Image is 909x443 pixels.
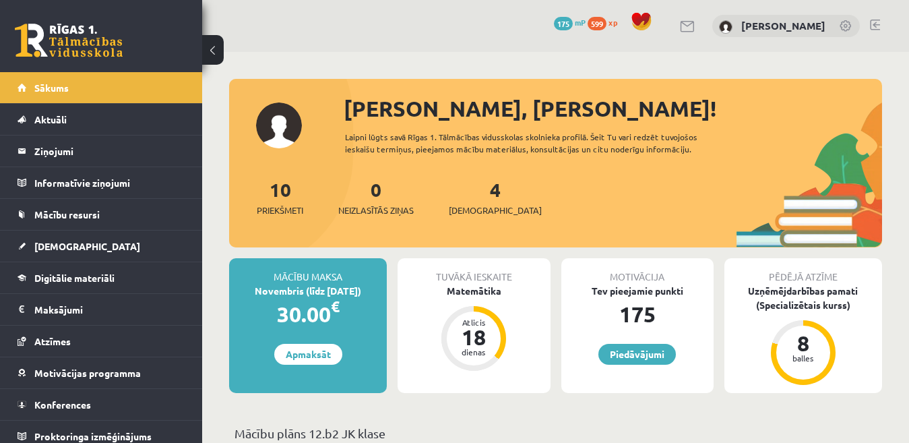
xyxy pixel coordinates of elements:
div: dienas [453,348,494,356]
div: Motivācija [561,258,714,284]
a: Sākums [18,72,185,103]
a: [PERSON_NAME] [741,19,825,32]
span: Aktuāli [34,113,67,125]
span: [DEMOGRAPHIC_DATA] [449,204,542,217]
div: Atlicis [453,318,494,326]
div: [PERSON_NAME], [PERSON_NAME]! [344,92,882,125]
div: Tev pieejamie punkti [561,284,714,298]
span: mP [575,17,586,28]
a: Informatīvie ziņojumi [18,167,185,198]
a: 175 mP [554,17,586,28]
span: Proktoringa izmēģinājums [34,430,152,442]
p: Mācību plāns 12.b2 JK klase [234,424,877,442]
span: 175 [554,17,573,30]
a: Mācību resursi [18,199,185,230]
span: 599 [588,17,606,30]
a: Rīgas 1. Tālmācības vidusskola [15,24,123,57]
div: balles [783,354,823,362]
span: Priekšmeti [257,204,303,217]
a: Maksājumi [18,294,185,325]
div: 175 [561,298,714,330]
a: 599 xp [588,17,624,28]
span: Mācību resursi [34,208,100,220]
legend: Maksājumi [34,294,185,325]
a: [DEMOGRAPHIC_DATA] [18,231,185,262]
div: Uzņēmējdarbības pamati (Specializētais kurss) [724,284,882,312]
span: Atzīmes [34,335,71,347]
span: € [331,297,340,316]
span: Sākums [34,82,69,94]
div: Laipni lūgts savā Rīgas 1. Tālmācības vidusskolas skolnieka profilā. Šeit Tu vari redzēt tuvojošo... [345,131,736,155]
a: Aktuāli [18,104,185,135]
a: Konferences [18,389,185,420]
legend: Informatīvie ziņojumi [34,167,185,198]
img: Roberts Reinis Liekniņš [719,20,732,34]
div: 8 [783,332,823,354]
span: xp [608,17,617,28]
a: Apmaksāt [274,344,342,365]
span: Digitālie materiāli [34,272,115,284]
span: Konferences [34,398,91,411]
a: Ziņojumi [18,136,185,167]
legend: Ziņojumi [34,136,185,167]
div: Tuvākā ieskaite [398,258,550,284]
span: Motivācijas programma [34,367,141,379]
div: Mācību maksa [229,258,387,284]
span: Neizlasītās ziņas [338,204,414,217]
a: Matemātika Atlicis 18 dienas [398,284,550,373]
a: 4[DEMOGRAPHIC_DATA] [449,177,542,217]
a: 10Priekšmeti [257,177,303,217]
div: Pēdējā atzīme [724,258,882,284]
a: Piedāvājumi [598,344,676,365]
span: [DEMOGRAPHIC_DATA] [34,240,140,252]
a: Uzņēmējdarbības pamati (Specializētais kurss) 8 balles [724,284,882,387]
a: Atzīmes [18,326,185,357]
div: Matemātika [398,284,550,298]
a: 0Neizlasītās ziņas [338,177,414,217]
a: Digitālie materiāli [18,262,185,293]
div: 18 [453,326,494,348]
a: Motivācijas programma [18,357,185,388]
div: Novembris (līdz [DATE]) [229,284,387,298]
div: 30.00 [229,298,387,330]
